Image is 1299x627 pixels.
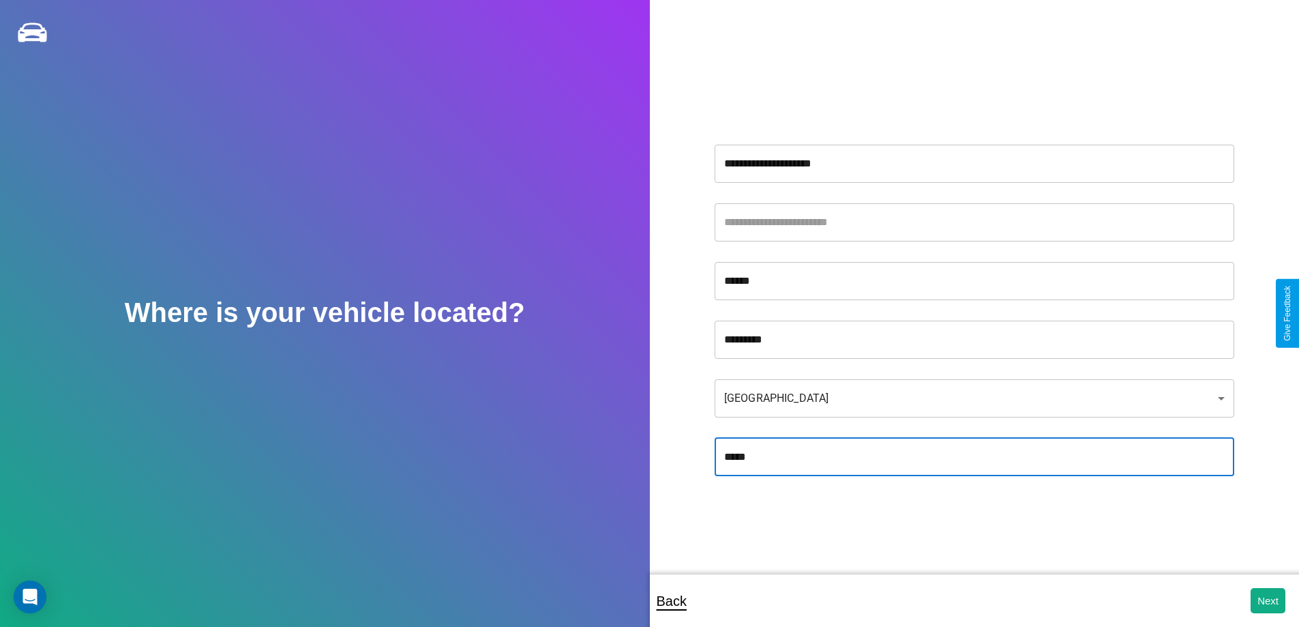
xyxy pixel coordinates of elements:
[1251,588,1285,613] button: Next
[1283,286,1292,341] div: Give Feedback
[657,589,687,613] p: Back
[125,297,525,328] h2: Where is your vehicle located?
[715,379,1234,418] div: [GEOGRAPHIC_DATA]
[14,581,46,613] div: Open Intercom Messenger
